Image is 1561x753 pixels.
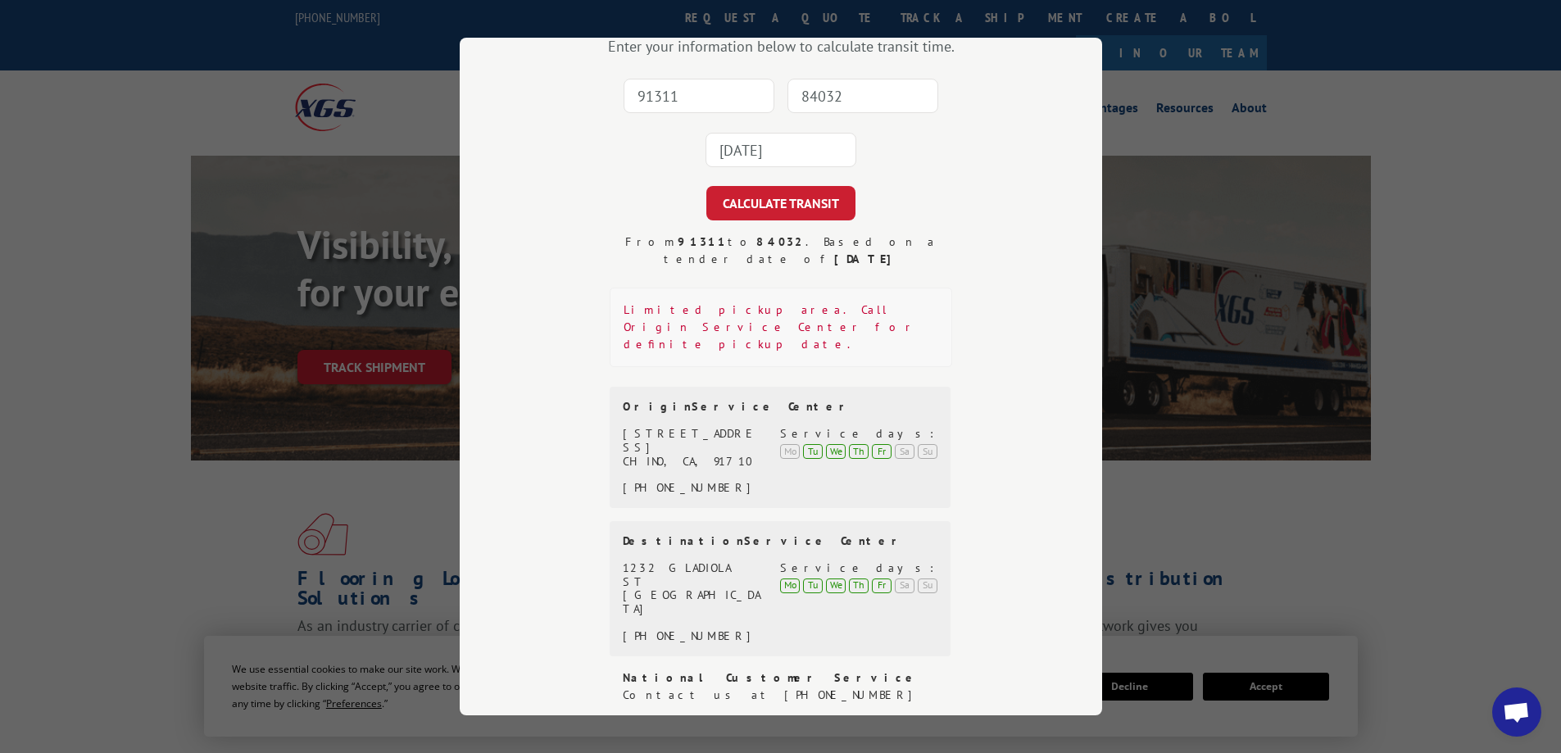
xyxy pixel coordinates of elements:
div: Mo [780,578,800,593]
div: [GEOGRAPHIC_DATA] [623,588,761,616]
div: [PHONE_NUMBER] [623,481,761,495]
div: Su [918,578,937,593]
div: From to . Based on a tender date of [610,234,952,268]
div: Th [849,578,869,593]
div: CHINO, CA, 91710 [623,454,761,468]
div: We [826,578,846,593]
div: Tu [803,578,823,593]
button: CALCULATE TRANSIT [706,186,855,220]
div: Contact us at [PHONE_NUMBER] [623,687,952,704]
div: Service days: [780,427,937,441]
strong: 84032 [756,234,805,249]
div: Service days: [780,561,937,575]
div: Origin Service Center [623,400,937,414]
div: [PHONE_NUMBER] [623,629,761,643]
div: 1232 GLADIOLA ST [623,561,761,589]
div: Enter your information below to calculate transit time. [542,37,1020,56]
a: Open chat [1492,687,1541,737]
div: Fr [872,578,892,593]
strong: 91311 [678,234,728,249]
div: Destination Service Center [623,534,937,548]
div: Sa [895,444,914,459]
input: Origin Zip [624,79,774,113]
strong: [DATE] [833,252,898,266]
div: We [826,444,846,459]
input: Tender Date [706,133,856,167]
div: Mo [780,444,800,459]
div: Tu [803,444,823,459]
div: Th [849,444,869,459]
input: Dest. Zip [787,79,938,113]
div: Limited pickup area. Call Origin Service Center for definite pickup date. [610,288,952,367]
strong: National Customer Service [623,670,919,685]
div: Sa [895,578,914,593]
div: Fr [872,444,892,459]
div: Su [918,444,937,459]
div: [STREET_ADDRESS] [623,427,761,455]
